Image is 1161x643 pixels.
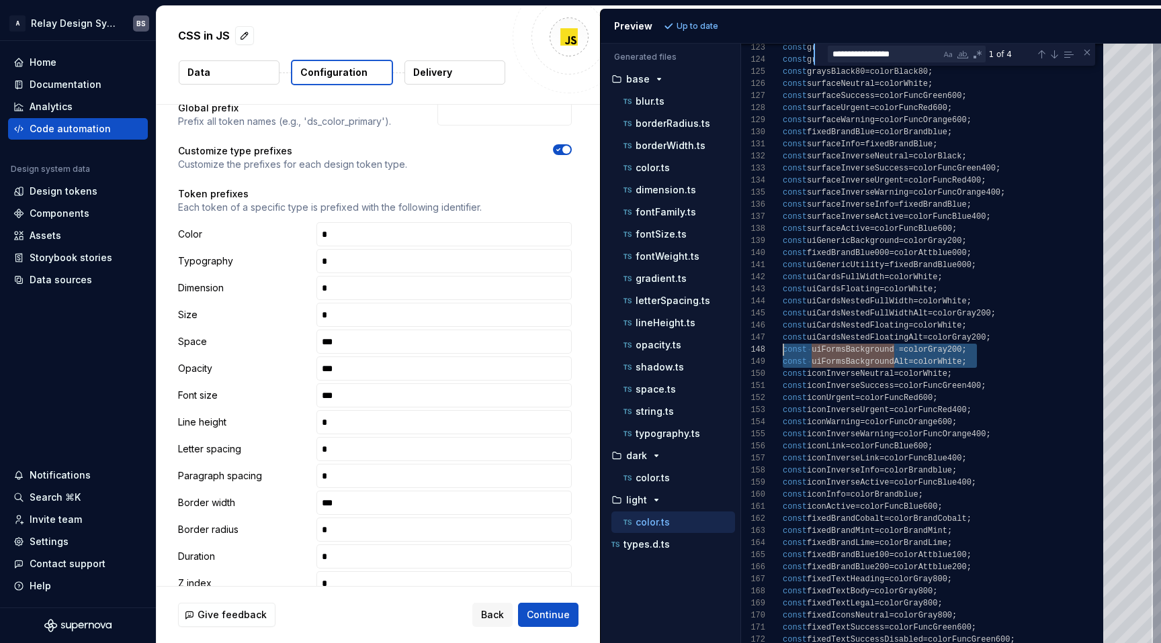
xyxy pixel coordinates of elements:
[913,152,961,161] span: colorBlack
[966,115,971,125] span: ;
[611,271,735,286] button: gradient.ts
[8,181,148,202] a: Design tokens
[636,162,670,173] p: color.ts
[952,224,957,234] span: ;
[741,54,765,66] div: 124
[961,236,966,246] span: ;
[807,103,870,113] span: surfaceUrgent
[783,188,807,197] span: const
[626,450,647,461] p: dark
[178,115,391,128] p: Prefix all token names (e.g., 'ds_color_primary').
[918,297,966,306] span: colorWhite
[30,56,56,69] div: Home
[894,369,898,379] span: =
[8,203,148,224] a: Components
[611,382,735,397] button: space.ts
[874,128,879,137] span: =
[783,297,807,306] span: const
[611,116,735,131] button: borderRadius.ts
[961,345,966,354] span: ;
[611,138,735,153] button: borderWidth.ts
[908,357,913,366] span: =
[178,254,311,268] p: Typography
[741,283,765,295] div: 143
[807,333,923,342] span: uiCardsNestedFloatingAlt
[933,285,937,294] span: ;
[807,91,875,101] span: surfaceSuccess
[783,285,807,294] span: const
[783,333,807,342] span: const
[783,164,807,173] span: const
[8,575,148,597] button: Help
[783,224,807,234] span: const
[961,357,966,366] span: ;
[783,345,807,354] span: const
[741,380,765,392] div: 151
[636,340,681,350] p: opacity.ts
[913,357,961,366] span: colorWhite
[8,225,148,246] a: Assets
[178,389,311,402] p: Font size
[178,308,311,321] p: Size
[879,79,928,89] span: colorWhite
[741,175,765,187] div: 134
[908,212,986,221] span: colorFuncBlue400
[783,55,807,64] span: const
[783,176,807,185] span: const
[636,118,710,129] p: borderRadius.ts
[636,251,699,262] p: fontWeight.ts
[783,357,807,366] span: const
[783,273,807,282] span: const
[44,619,112,632] svg: Supernova Logo
[741,356,765,368] div: 149
[889,273,937,282] span: colorWhite
[783,236,807,246] span: const
[8,553,148,575] button: Contact support
[30,579,51,593] div: Help
[611,515,735,530] button: color.ts
[908,321,913,330] span: =
[178,158,407,171] p: Customize the prefixes for each design token type.
[611,227,735,242] button: fontSize.ts
[741,271,765,283] div: 142
[741,235,765,247] div: 139
[807,297,913,306] span: uiCardsNestedFullWidth
[636,96,664,107] p: blur.ts
[30,122,111,136] div: Code automation
[922,333,927,342] span: =
[941,48,955,61] div: Match Case (⌥⌘C)
[9,15,26,32] div: A
[481,608,504,622] span: Back
[611,205,735,219] button: fontFamily.ts
[178,187,572,201] p: Token prefixes
[30,273,92,287] div: Data sources
[807,248,889,258] span: fixedBrandBlue000
[783,140,807,149] span: const
[986,333,990,342] span: ;
[884,285,933,294] span: colorWhite
[179,60,279,85] button: Data
[807,79,875,89] span: surfaceNeutral
[986,212,990,221] span: ;
[30,468,91,482] div: Notifications
[807,67,865,77] span: graysBlack80
[807,115,875,125] span: surfaceWarning
[966,200,971,209] span: ;
[741,247,765,259] div: 140
[636,517,670,528] p: color.ts
[783,128,807,137] span: const
[606,537,735,552] button: types.d.ts
[187,66,210,79] p: Data
[178,28,230,44] p: CSS in JS
[1049,49,1060,60] div: Next Match (Enter)
[136,18,146,29] div: BS
[988,46,1034,62] div: 1 of 4
[741,223,765,235] div: 138
[178,144,407,158] p: Customize type prefixes
[889,248,894,258] span: =
[611,426,735,441] button: typography.ts
[178,228,311,241] p: Color
[741,102,765,114] div: 128
[807,200,894,209] span: surfaceInverseInfo
[913,297,918,306] span: =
